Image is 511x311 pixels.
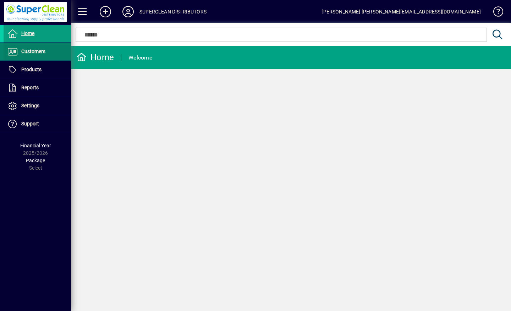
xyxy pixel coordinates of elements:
[4,79,71,97] a: Reports
[20,143,51,148] span: Financial Year
[26,158,45,163] span: Package
[139,6,207,17] div: SUPERCLEAN DISTRIBUTORS
[21,30,34,36] span: Home
[488,1,502,24] a: Knowledge Base
[21,85,39,90] span: Reports
[128,52,152,63] div: Welcome
[21,67,42,72] span: Products
[322,6,481,17] div: [PERSON_NAME] [PERSON_NAME][EMAIL_ADDRESS][DOMAIN_NAME]
[4,61,71,79] a: Products
[94,5,117,18] button: Add
[21,121,39,126] span: Support
[21,49,45,54] span: Customers
[76,52,114,63] div: Home
[117,5,139,18] button: Profile
[4,43,71,61] a: Customers
[4,115,71,133] a: Support
[4,97,71,115] a: Settings
[21,103,39,108] span: Settings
